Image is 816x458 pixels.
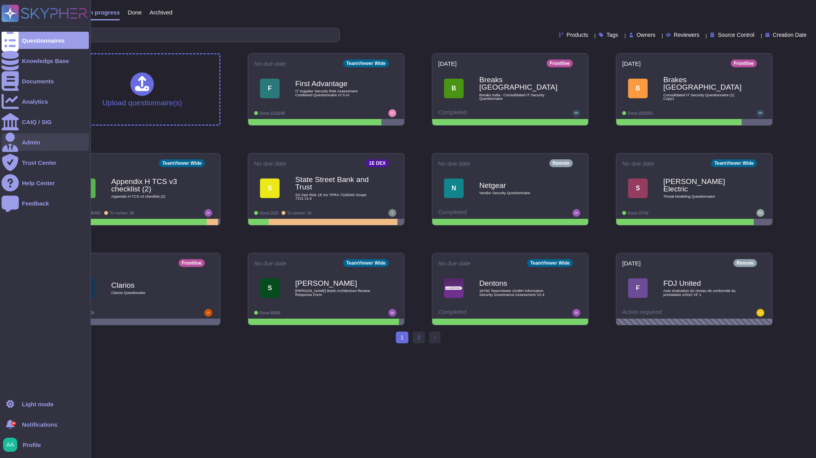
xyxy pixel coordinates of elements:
div: B [444,79,464,98]
span: Archived [150,9,172,15]
div: Admin [22,139,40,145]
div: TeamViewer Wide [159,159,205,167]
img: user [204,309,212,317]
b: State Street Bank and Trust [295,176,374,191]
span: To review: 36 [110,211,134,215]
a: Documents [2,72,89,90]
span: Done: 202/251 [628,111,653,115]
img: user [3,438,17,452]
div: Analytics [22,99,48,105]
a: Questionnaires [2,32,89,49]
div: Completed [438,209,534,217]
div: Trust Center [22,160,56,166]
b: Breaks [GEOGRAPHIC_DATA] [479,76,558,91]
img: user [572,109,580,117]
div: S [260,278,280,298]
span: Vendor Security Questionnaire [479,191,558,195]
div: S [260,179,280,198]
img: user [388,109,396,117]
span: No due date [438,260,470,266]
span: Auto évaluation du niveau de conformité du prestataire v2022 VF 1 [663,289,742,296]
span: 18760 TeamViewer GmBH Information Security Governance Assessment V2.4 [479,289,558,296]
div: Feedback [22,200,49,206]
span: In progress [88,9,120,15]
img: user [388,309,396,317]
b: Dentons [479,279,558,287]
div: B [628,79,648,98]
span: No due date [254,61,286,67]
span: 1 [396,332,408,343]
a: Help Center [2,174,89,191]
div: Knowledge Base [22,58,69,64]
span: Creation Date [773,32,807,38]
span: Reviewers [674,32,699,38]
span: [DATE] [622,61,641,67]
img: user [388,209,396,217]
div: TeamViewer Wide [343,259,389,267]
span: No due date [438,160,470,166]
div: Remote [733,259,757,267]
div: Frontline [731,60,757,67]
span: [DATE] [438,61,457,67]
div: Light mode [22,401,54,407]
a: CAIQ / SIG [2,113,89,130]
span: Done: 212/248 [260,111,285,115]
span: Done: 3/23 [260,211,278,215]
span: SS Ops Risk 1E Inc TPRA 7100040 Scope 7151 v1.6 [295,193,374,200]
b: [PERSON_NAME] Electric [663,178,742,193]
a: Feedback [2,195,89,212]
div: Remote [549,159,573,167]
span: No due date [622,160,654,166]
div: Questionnaires [22,38,65,43]
div: 1E DEX [366,159,389,167]
span: › [434,334,436,341]
div: F [260,79,280,98]
span: IT Supplier Security Risk Assessment Combined Questionnaire v7.0 AI [295,89,374,97]
a: 2 [413,332,425,343]
a: Analytics [2,93,89,110]
div: TeamViewer Wide [343,60,389,67]
span: Done [128,9,142,15]
img: user [204,209,212,217]
a: Trust Center [2,154,89,171]
span: Profile [23,442,41,448]
span: Done: 37/42 [628,211,648,215]
input: Search by keywords [31,28,339,42]
b: Clarios [111,281,190,289]
a: Admin [2,133,89,151]
b: [PERSON_NAME] [295,279,374,287]
div: Action required [622,309,718,317]
span: Source Control [718,32,754,38]
span: Owners [637,32,655,38]
span: To review: 19 [287,211,312,215]
span: No due date [254,260,286,266]
span: Clarios Questionaire [111,291,190,295]
button: user [2,436,23,453]
div: F [628,278,648,298]
img: user [756,109,764,117]
span: Tags [607,32,618,38]
div: Completed [438,109,534,117]
div: S [628,179,648,198]
span: No due date [254,160,286,166]
div: Documents [22,78,54,84]
span: Threat Modeling Questionnaire [663,195,742,198]
div: TeamViewer Wide [527,259,573,267]
img: user [756,209,764,217]
div: Completed [438,309,534,317]
b: First Advantage [295,80,374,87]
img: user [756,309,764,317]
img: user [572,209,580,217]
span: Done: 449/491 [76,211,101,215]
span: [DATE] [622,260,641,266]
div: 9+ [11,421,16,426]
div: TeamViewer Wide [711,159,757,167]
div: Frontline [179,259,205,267]
span: Notifications [22,422,58,427]
span: Breaks India - Consolidated IT Security Questionnaire [479,93,558,101]
span: Products [567,32,588,38]
span: Appendix H TCS v3 checklist (2) [111,195,190,198]
span: Done: 89/92 [260,311,280,315]
div: Help Center [22,180,55,186]
b: Appendix H TCS v3 checklist (2) [111,178,190,193]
